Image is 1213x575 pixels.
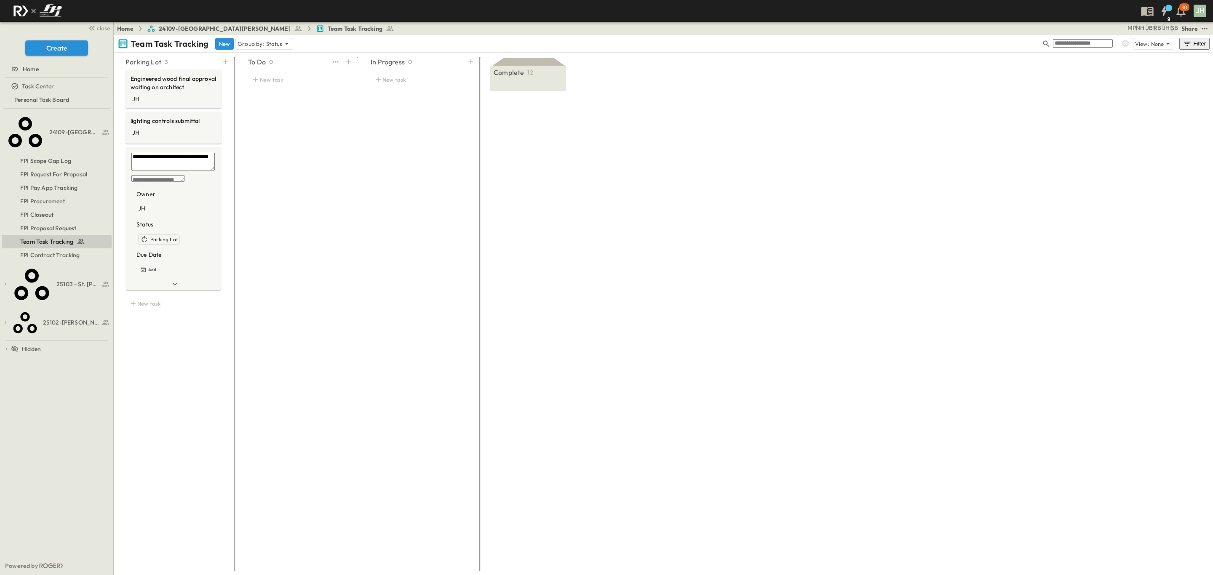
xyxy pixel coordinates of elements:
a: FPI Pay App Tracking [2,182,110,194]
div: FPI Request For Proposaltest [2,168,112,181]
div: FPI Scope Gap Logtest [2,154,112,168]
div: JH [132,128,139,137]
p: View: [1135,40,1149,48]
button: test [331,56,341,68]
div: JH [1194,5,1206,17]
span: Task Center [22,82,54,91]
div: FPI Procurementtest [2,194,112,208]
span: FPI Proposal Request [20,224,76,232]
span: Engineered wood final approval waiting on architect [131,75,216,91]
nav: breadcrumbs [117,24,399,33]
p: Complete [494,67,524,77]
p: 12 [527,68,533,77]
span: Hidden [22,345,41,353]
span: Parking Lot [150,236,178,243]
a: Team Task Tracking [2,236,110,248]
a: 25102-Christ The Redeemer Anglican Church [11,307,110,338]
span: FPI Request For Proposal [20,170,87,178]
span: 24109-St. Teresa of Calcutta Parish Hall [49,128,99,136]
div: Personal Task Boardtest [2,93,112,106]
a: FPI Scope Gap Log [2,155,110,167]
a: 25103 - St. [PERSON_NAME] Phase 2 [11,262,110,307]
div: 25102-Christ The Redeemer Anglican Churchtest [2,307,112,338]
a: 24109-St. Teresa of Calcutta Parish Hall [5,110,110,154]
span: FPI Procurement [20,197,65,205]
p: Parking Lot [126,57,161,67]
a: Home [2,63,110,75]
div: Sterling Barnett (sterling@fpibuilders.com) [1170,24,1178,32]
div: FPI Contract Trackingtest [2,248,112,262]
span: Team Task Tracking [328,24,382,33]
button: close [85,22,112,34]
a: 24109-[GEOGRAPHIC_DATA][PERSON_NAME] [147,24,302,33]
p: Status [136,220,212,229]
button: Create [25,40,88,56]
div: Jose Hurtado (jhurtado@fpibuilders.com) [138,204,145,214]
span: FPI Closeout [20,210,53,219]
button: test [1200,24,1210,34]
span: FPI Scope Gap Log [20,157,71,165]
div: FPI Closeouttest [2,208,112,221]
div: Jose Hurtado (jhurtado@fpibuilders.com) [1162,24,1170,32]
a: Team Task Tracking [316,24,394,33]
span: Home [23,65,39,73]
a: FPI Closeout [2,209,110,221]
div: Engineered wood final approval waiting on architectJH [126,69,222,108]
button: New [215,38,234,50]
a: Home [117,24,134,33]
button: JH [1193,4,1207,18]
p: Due Date [136,250,212,259]
p: 0 [408,58,412,66]
a: FPI Procurement [2,195,110,207]
h6: 9 [1167,16,1171,22]
span: Personal Task Board [14,96,69,104]
a: Personal Task Board [2,94,110,106]
div: New task [371,74,467,85]
div: Jeremiah Bailey (jbailey@fpibuilders.com) [1146,24,1153,32]
span: close [97,24,110,32]
span: FPI Pay App Tracking [20,184,77,192]
span: lighting controls submittal [131,117,216,125]
div: JH [132,95,139,103]
p: 3 [165,58,168,66]
div: JH [138,204,145,213]
a: FPI Request For Proposal [2,168,110,180]
div: Regina Barnett (rbarnett@fpibuilders.com) [1153,24,1161,32]
p: To Do [248,57,266,67]
h6: Add [148,267,157,272]
div: Share [1181,24,1198,33]
div: FPI Pay App Trackingtest [2,181,112,194]
p: None [1151,40,1164,48]
p: In Progress [371,57,405,67]
div: lighting controls submittalJH [126,112,222,144]
img: c8d7d1ed905e502e8f77bf7063faec64e13b34fdb1f2bdd94b0e311fc34f8000.png [10,2,65,20]
span: FPI Contract Tracking [20,251,80,259]
p: Owner [136,190,212,198]
button: 9 [1156,3,1173,19]
span: 25103 - St. [PERSON_NAME] Phase 2 [56,280,99,288]
p: 30 [1181,4,1187,11]
a: FPI Contract Tracking [2,249,110,261]
p: 0 [269,58,273,66]
div: 24109-St. Teresa of Calcutta Parish Halltest [2,110,112,154]
div: Monica Pruteanu (mpruteanu@fpibuilders.com) [1128,24,1136,32]
a: FPI Proposal Request [2,222,110,234]
div: Filter [1183,39,1206,48]
p: Group by: [238,40,265,48]
div: FPI Proposal Requesttest [2,221,112,235]
div: New task [126,298,222,309]
span: Team Task Tracking [20,237,73,246]
div: Team Task Trackingtest [2,235,112,248]
button: Filter [1179,38,1210,50]
p: Status [266,40,283,48]
div: New task [248,74,344,85]
a: Task Center [2,80,110,92]
div: 25103 - St. [PERSON_NAME] Phase 2test [2,262,112,307]
div: Nila Hutcheson (nhutcheson@fpibuilders.com) [1136,24,1144,32]
span: 25102-Christ The Redeemer Anglican Church [43,318,99,327]
span: 24109-[GEOGRAPHIC_DATA][PERSON_NAME] [159,24,291,33]
p: Team Task Tracking [131,38,208,50]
